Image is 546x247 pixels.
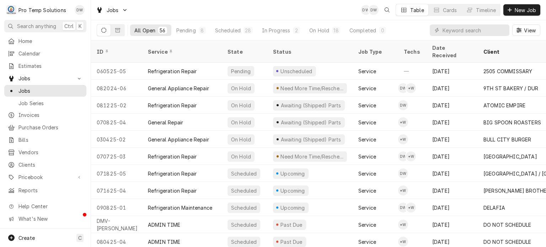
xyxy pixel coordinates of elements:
div: Pending [230,68,251,75]
div: DW [398,83,408,93]
div: On Hold [309,27,329,34]
div: [DATE] [427,80,478,97]
div: Dakota Williams's Avatar [398,151,408,161]
div: ATOMIC EMPIRE [483,102,525,109]
div: *Kevin Williams's Avatar [406,151,416,161]
div: 070825-04 [91,114,142,131]
span: Purchase Orders [18,124,83,131]
span: Help Center [18,203,82,210]
div: *Kevin Williams's Avatar [398,186,408,195]
div: 071825-05 [91,165,142,182]
span: New Job [513,6,537,14]
span: Reports [18,187,83,194]
button: Open search [381,4,393,16]
div: [DATE] [427,199,478,216]
span: Search anything [17,22,56,30]
div: 070725-03 [91,148,142,165]
div: DO NOT SCHEDULE [483,221,531,229]
div: Completed [349,27,376,34]
div: 0 [380,27,385,34]
div: *Kevin Williams's Avatar [398,220,408,230]
div: Service [358,221,376,229]
div: On Hold [230,153,252,160]
div: 071625-04 [91,182,142,199]
div: On Hold [230,102,252,109]
div: Awaiting (Shipped) Parts [280,136,342,143]
div: Cards [443,6,457,14]
a: Clients [4,159,86,171]
div: [DATE] [427,97,478,114]
div: 2 [294,27,299,34]
div: 082024-06 [91,80,142,97]
div: [DATE] [427,63,478,80]
div: Dana Williams's Avatar [369,5,379,15]
div: Scheduled [230,170,257,177]
div: State [227,48,262,55]
div: Awaiting (Shipped) Parts [280,102,342,109]
div: Pro Temp Solutions's Avatar [6,5,16,15]
div: Dakota Williams's Avatar [398,203,408,213]
div: 56 [160,27,165,34]
div: Dana Williams's Avatar [75,5,85,15]
div: DELAFIA [483,204,505,211]
div: Service [358,136,376,143]
div: Timeline [476,6,496,14]
span: Bills [18,136,83,144]
div: 9TH ST BAKERY / DUR [483,85,538,92]
div: Table [410,6,424,14]
div: DW [398,151,408,161]
span: Pricebook [18,173,72,181]
div: General Repair [148,119,183,126]
div: Status [273,48,346,55]
div: Refrigeration Repair [148,102,197,109]
div: In Progress [262,27,290,34]
a: Go to Jobs [4,73,86,84]
div: Need More Time/Reschedule [280,153,344,160]
a: Invoices [4,109,86,121]
div: 090825-01 [91,199,142,216]
span: K [79,22,82,30]
div: Service [358,170,376,177]
div: Dana Williams's Avatar [361,5,371,15]
div: — [398,63,427,80]
div: Unscheduled [280,68,313,75]
div: On Hold [230,136,252,143]
div: Scheduled [215,27,241,34]
div: Service [358,102,376,109]
div: Service [358,153,376,160]
span: Vendors [18,149,83,156]
div: Techs [404,48,421,55]
div: Past Due [280,221,304,229]
div: Service [148,48,215,55]
div: Dakota Williams's Avatar [398,83,408,93]
div: ADMIN TIME [148,238,181,246]
div: 28 [245,27,251,34]
div: Service [358,204,376,211]
div: [DATE] [427,114,478,131]
div: BULL CITY BURGER [483,136,531,143]
div: P [6,5,16,15]
a: Go to Help Center [4,200,86,212]
div: Scheduled [230,221,257,229]
input: Keyword search [443,25,506,36]
div: *Kevin Williams's Avatar [398,117,408,127]
div: Pro Temp Solutions [18,6,66,14]
a: Go to Pricebook [4,171,86,183]
div: Client [483,48,545,55]
a: Go to What's New [4,213,86,225]
div: Dakota Williams's Avatar [398,100,408,110]
div: Upcoming [280,187,306,194]
div: BIG SPOON ROASTERS [483,119,541,126]
div: Awaiting (Shipped) Parts [280,119,342,126]
div: General Appliance Repair [148,136,209,143]
div: [DATE] [427,131,478,148]
span: Clients [18,161,83,168]
div: [GEOGRAPHIC_DATA] [483,153,537,160]
div: Pending [176,27,196,34]
div: *Kevin Williams's Avatar [398,237,408,247]
button: Search anythingCtrlK [4,20,86,32]
div: Service [358,68,376,75]
a: Purchase Orders [4,122,86,133]
div: On Hold [230,119,252,126]
div: Dakota Williams's Avatar [398,168,408,178]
